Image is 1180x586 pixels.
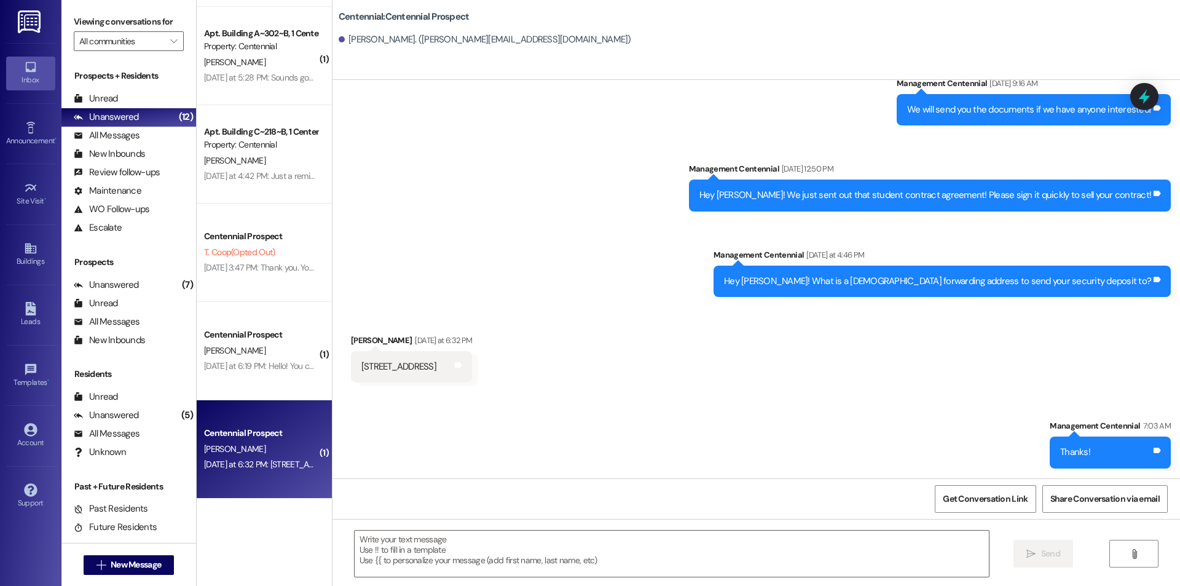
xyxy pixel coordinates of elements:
div: Unread [74,297,118,310]
div: All Messages [74,427,140,440]
div: Management Centennial [1050,419,1171,437]
input: All communities [79,31,164,51]
div: [DATE] at 6:32 PM [412,334,472,347]
div: Management Centennial [897,77,1171,94]
label: Viewing conversations for [74,12,184,31]
div: Hey [PERSON_NAME]! What is a [DEMOGRAPHIC_DATA] forwarding address to send your security deposit to? [724,275,1151,288]
div: [STREET_ADDRESS] [361,360,436,373]
div: Unknown [74,446,126,459]
div: [DATE] at 5:28 PM: Sounds good [204,72,318,83]
a: Support [6,480,55,513]
i:  [1130,549,1139,559]
span: Share Conversation via email [1050,493,1160,505]
div: Centennial Prospect [204,427,318,440]
div: Escalate [74,221,122,234]
div: [DATE] 3:47 PM: Thank you. You will no longer receive texts from this thread. Please reply with '... [204,262,810,273]
span: T. Coop (Opted Out) [204,247,275,258]
span: [PERSON_NAME] [204,155,265,166]
div: Unread [74,92,118,105]
a: Inbox [6,57,55,90]
div: Property: Centennial [204,40,318,53]
div: Unread [74,390,118,403]
span: New Message [111,558,161,571]
div: Residents [61,368,196,381]
div: Prospects + Residents [61,69,196,82]
a: Buildings [6,238,55,271]
div: [PERSON_NAME] [351,334,473,351]
i:  [96,560,106,570]
button: Send [1013,540,1073,568]
div: [PERSON_NAME]. ([PERSON_NAME][EMAIL_ADDRESS][DOMAIN_NAME]) [339,33,631,46]
a: Templates • [6,359,55,392]
span: [PERSON_NAME] [204,443,265,454]
span: [PERSON_NAME] [204,345,265,356]
div: Unanswered [74,279,139,291]
div: (12) [176,108,196,127]
div: We will send you the documents if we have anyone interested! [907,103,1151,116]
div: Hey [PERSON_NAME]! We just sent out that student contract agreement! Please sign it quickly to se... [699,189,1152,202]
i:  [170,36,177,46]
div: Past + Future Residents [61,480,196,493]
div: [DATE] 12:50 PM [779,162,833,175]
div: Review follow-ups [74,166,160,179]
div: New Inbounds [74,334,145,347]
div: Prospects [61,256,196,269]
div: [DATE] 9:16 AM [986,77,1037,90]
img: ResiDesk Logo [18,10,43,33]
a: Leads [6,298,55,331]
span: Send [1041,547,1060,560]
a: Account [6,419,55,453]
div: Unanswered [74,409,139,422]
div: Apt. Building C~218~B, 1 Centennial [204,125,318,138]
div: Future Residents [74,521,157,534]
div: [DATE] at 4:46 PM [803,248,864,261]
div: All Messages [74,129,140,142]
div: Past Residents [74,502,148,515]
span: • [44,195,46,204]
div: Unanswered [74,111,139,124]
div: Thanks! [1060,446,1090,459]
div: [DATE] at 6:32 PM: [STREET_ADDRESS] [204,459,340,470]
div: Centennial Prospect [204,230,318,243]
div: WO Follow-ups [74,203,149,216]
div: Centennial Prospect [204,328,318,341]
div: Management Centennial [714,248,1171,266]
div: [DATE] at 4:42 PM: Just a reminder that if you are transferring unit everything must be clean, mo... [204,170,946,181]
div: Property: Centennial [204,138,318,151]
div: Management Centennial [689,162,1171,180]
div: Maintenance [74,184,141,197]
b: Centennial: Centennial Prospect [339,10,470,23]
a: Site Visit • [6,178,55,211]
div: Apt. Building A~302~B, 1 Centennial [204,27,318,40]
span: [PERSON_NAME] [204,57,265,68]
div: (5) [178,406,196,425]
button: Get Conversation Link [935,485,1036,513]
button: Share Conversation via email [1042,485,1168,513]
span: • [47,376,49,385]
span: • [55,135,57,143]
div: (7) [179,275,196,295]
div: [DATE] at 6:19 PM: Hello! You can send it to [STREET_ADDRESS][US_STATE] [204,360,466,371]
i:  [1026,549,1036,559]
div: New Inbounds [74,148,145,160]
span: Get Conversation Link [943,493,1028,505]
div: 7:03 AM [1140,419,1171,432]
div: All Messages [74,315,140,328]
button: New Message [84,555,175,575]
